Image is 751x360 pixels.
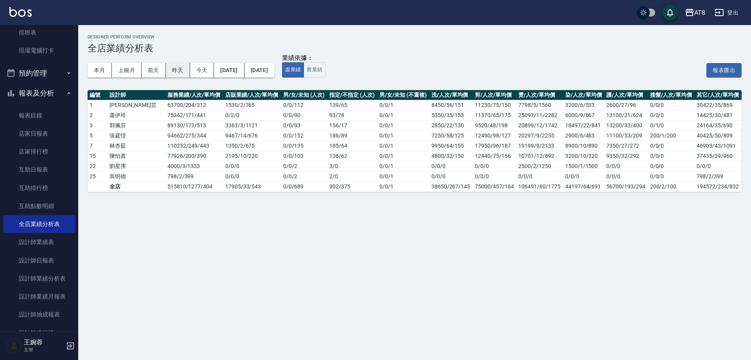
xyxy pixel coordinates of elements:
td: 0 / 0 / 1 [377,151,429,161]
td: 0 / 0 / 1 [377,100,429,110]
td: 0/0/0 [648,161,695,171]
td: 200/1/200 [648,130,695,141]
td: 12440/75/166 [473,151,516,161]
td: 0 / 0 / 112 [281,100,328,110]
td: 798 / 2 / 399 [165,171,223,181]
a: 全店業績分析表 [3,215,75,233]
button: 上個月 [112,63,142,78]
td: 10701/12/892 [516,151,563,161]
td: 106491/60/1775 [516,181,563,192]
td: 0 / 0 / 1 [377,141,429,151]
td: 2 [88,110,108,120]
td: 4800/32/150 [429,151,473,161]
td: 0 / 0 / 135 [281,141,328,151]
td: 38650/267/145 [429,181,473,192]
button: 前天 [142,63,166,78]
td: 0/1/0 [648,120,695,130]
td: 0/0/0 [429,171,473,181]
td: 156 / 17 [327,120,377,130]
td: 77926 / 200 / 390 [165,151,223,161]
th: 男/女/未知 (不重複) [377,90,429,100]
td: 56700/193/294 [604,181,648,192]
td: 0/0/0 [473,161,516,171]
p: 主管 [24,346,64,353]
td: 20297/9/2255 [516,130,563,141]
td: 25 [88,171,108,181]
td: 798/2/399 [695,171,742,181]
td: 0 / 0 / 2 [281,161,328,171]
td: 12490/98/127 [473,130,516,141]
td: 0/0/0 [648,100,695,110]
th: 編號 [88,90,108,100]
th: 燙/人次/單均價 [516,90,563,100]
th: 服務業績/人次/單均價 [165,90,223,100]
td: 3200/10/320 [563,151,604,161]
td: 185 / 64 [327,141,377,151]
td: 40425/50/809 [695,130,742,141]
td: 0/0/0 [648,110,695,120]
a: 設計師抽成報表 [3,306,75,324]
td: 0 / 0 / 1 [377,130,429,141]
td: 3 / 0 [327,161,377,171]
button: 實業績 [304,62,325,78]
th: 洗/人次/單均價 [429,90,473,100]
th: 護/人次/單均價 [604,90,648,100]
td: 0/0/0 [516,171,563,181]
td: 4000 / 3 / 1333 [165,161,223,171]
td: 0/0/0 [429,161,473,171]
td: 3363 / 3 / 1121 [223,120,281,130]
td: 陳怡真 [108,151,165,161]
td: 20899/12/1742 [516,120,563,130]
td: 劉星霈 [108,161,165,171]
td: 19199/9/2133 [516,141,563,151]
td: 7 [88,141,108,151]
td: 0/0/0 [604,171,648,181]
td: 0 / 0 / 1 [377,171,429,181]
td: 89130 / 173 / 515 [165,120,223,130]
a: 設計師業績月報表 [3,288,75,306]
a: 店家排行榜 [3,143,75,161]
td: 0/0/0 [604,161,648,171]
td: 3 [88,120,108,130]
td: 25097/11/2282 [516,110,563,120]
td: 0 / 0 / 90 [281,110,328,120]
a: 報表目錄 [3,107,75,125]
td: 林杏茹 [108,141,165,151]
td: 0 / 0 / 0 [223,171,281,181]
td: 194572/234/832 [695,181,742,192]
td: 902 / 375 [327,181,377,192]
td: 17905 / 33 / 543 [223,181,281,192]
a: 互助點數明細 [3,197,75,215]
td: 11100/53/209 [604,130,648,141]
td: 0/0/0 [473,171,516,181]
a: 互助日報表 [3,161,75,179]
td: 1350 / 2 / 675 [223,141,281,151]
td: 93 / 78 [327,110,377,120]
td: 13200/33/400 [604,120,648,130]
td: 0 / 0 / 689 [281,181,328,192]
td: 張庭愷 [108,130,165,141]
a: 店家日報表 [3,125,75,143]
td: 0 / 0 / 2 [281,171,328,181]
td: 2500/2/1250 [516,161,563,171]
td: 0 / 0 / 1 [377,110,429,120]
td: 2195 / 10 / 220 [223,151,281,161]
button: 昨天 [166,63,190,78]
a: 設計師日報表 [3,251,75,270]
button: 今天 [190,63,214,78]
td: 5350/35/153 [429,110,473,120]
a: 互助排行榜 [3,179,75,197]
td: 2 / 0 [327,171,377,181]
th: 男/女/未知 (人次) [281,90,328,100]
td: 44197/64/691 [563,181,604,192]
td: 75342 / 171 / 441 [165,110,223,120]
td: 9950/64/155 [429,141,473,151]
td: 46903/43/1091 [695,141,742,151]
td: 110252 / 249 / 443 [165,141,223,151]
button: [DATE] [214,63,244,78]
td: 11370/65/175 [473,110,516,120]
button: [DATE] [244,63,274,78]
td: 0/0/0 [648,141,695,151]
a: 設計師業績表 [3,233,75,251]
button: 預約管理 [3,63,75,83]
